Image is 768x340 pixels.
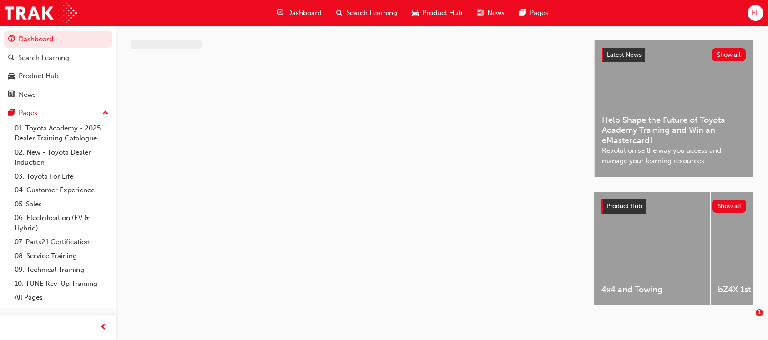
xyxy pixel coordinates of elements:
[100,322,107,333] span: prev-icon
[601,199,746,214] a: Product HubShow all
[602,115,746,146] span: Help Shape the Future of Toyota Academy Training and Win an eMastercard!
[412,7,419,19] span: car-icon
[11,211,112,235] a: 06. Electrification (EV & Hybrid)
[606,202,642,210] span: Product Hub
[8,35,15,44] span: guage-icon
[602,48,746,62] a: Latest NewsShow all
[8,109,15,117] span: pages-icon
[18,53,69,63] div: Search Learning
[422,8,462,18] span: Product Hub
[602,145,746,166] span: Revolutionise the way you access and manage your learning resources.
[737,309,759,331] iframe: Intercom live chat
[5,3,77,23] img: Trak
[11,290,112,305] a: All Pages
[11,197,112,211] a: 05. Sales
[4,29,112,105] button: DashboardSearch LearningProduct HubNews
[19,71,59,81] div: Product Hub
[487,8,505,18] span: News
[607,51,642,59] span: Latest News
[477,7,484,19] span: news-icon
[4,86,112,103] a: News
[712,200,747,213] button: Show all
[519,7,526,19] span: pages-icon
[346,8,397,18] span: Search Learning
[11,183,112,197] a: 04. Customer Experience
[712,48,746,61] button: Show all
[404,4,470,22] a: car-iconProduct Hub
[19,108,37,118] div: Pages
[8,54,15,62] span: search-icon
[102,107,109,119] span: up-icon
[470,4,512,22] a: news-iconNews
[752,8,759,18] span: EL
[4,105,112,121] button: Pages
[277,7,283,19] span: guage-icon
[11,249,112,263] a: 08. Service Training
[4,68,112,85] a: Product Hub
[756,309,763,316] span: 1
[4,31,112,48] a: Dashboard
[287,8,322,18] span: Dashboard
[8,72,15,80] span: car-icon
[4,50,112,66] a: Search Learning
[329,4,404,22] a: search-iconSearch Learning
[269,4,329,22] a: guage-iconDashboard
[594,40,753,177] a: Latest NewsShow allHelp Shape the Future of Toyota Academy Training and Win an eMastercard!Revolu...
[601,285,703,295] span: 4x4 and Towing
[11,170,112,184] a: 03. Toyota For Life
[19,90,36,100] div: News
[11,235,112,249] a: 07. Parts21 Certification
[336,7,343,19] span: search-icon
[11,121,112,145] a: 01. Toyota Academy - 2025 Dealer Training Catalogue
[11,263,112,277] a: 09. Technical Training
[748,5,763,21] button: EL
[11,277,112,291] a: 10. TUNE Rev-Up Training
[594,192,710,305] a: 4x4 and Towing
[512,4,556,22] a: pages-iconPages
[530,8,548,18] span: Pages
[11,145,112,170] a: 02. New - Toyota Dealer Induction
[8,91,15,99] span: news-icon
